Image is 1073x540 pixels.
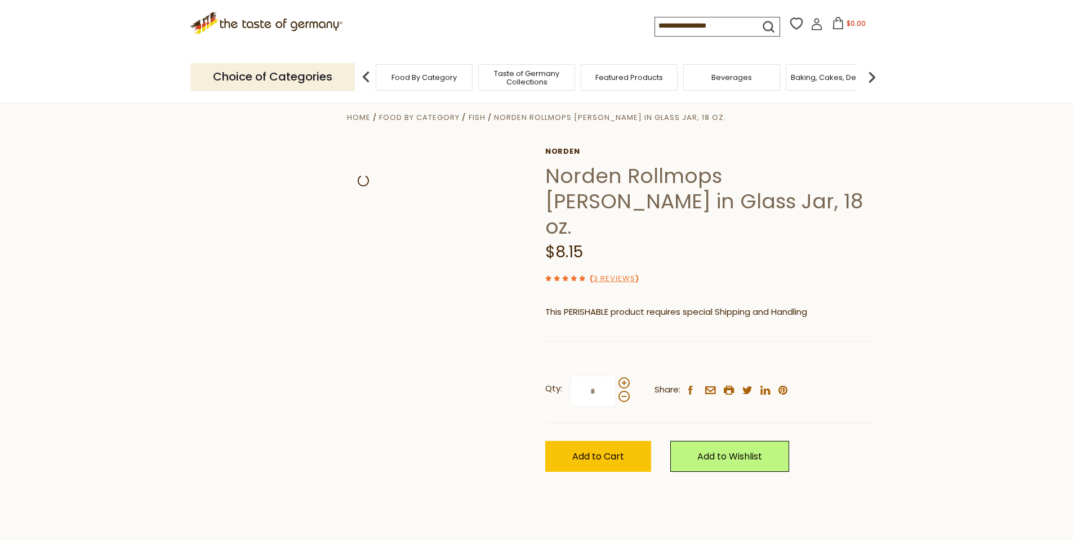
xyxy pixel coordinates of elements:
a: Norden Rollmops [PERSON_NAME] in Glass Jar, 18 oz. [494,112,726,123]
h1: Norden Rollmops [PERSON_NAME] in Glass Jar, 18 oz. [545,163,875,239]
a: Taste of Germany Collections [482,69,572,86]
span: Share: [655,383,680,397]
img: previous arrow [355,66,377,88]
a: Home [347,112,371,123]
li: We will ship this product in heat-protective packaging and ice. [556,328,875,342]
button: Add to Cart [545,441,651,472]
a: Fish [469,112,486,123]
p: Choice of Categories [190,63,355,91]
span: $8.15 [545,241,583,263]
a: 3 Reviews [593,273,635,285]
span: Add to Cart [572,450,624,463]
a: Add to Wishlist [670,441,789,472]
span: ( ) [590,273,639,284]
img: next arrow [861,66,883,88]
a: Food By Category [391,73,457,82]
button: $0.00 [825,17,873,34]
p: This PERISHABLE product requires special Shipping and Handling [545,305,875,319]
a: Baking, Cakes, Desserts [791,73,878,82]
strong: Qty: [545,382,562,396]
a: Norden [545,147,875,156]
input: Qty: [570,376,616,407]
span: $0.00 [847,19,866,28]
a: Featured Products [595,73,663,82]
a: Beverages [711,73,752,82]
a: Food By Category [379,112,460,123]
